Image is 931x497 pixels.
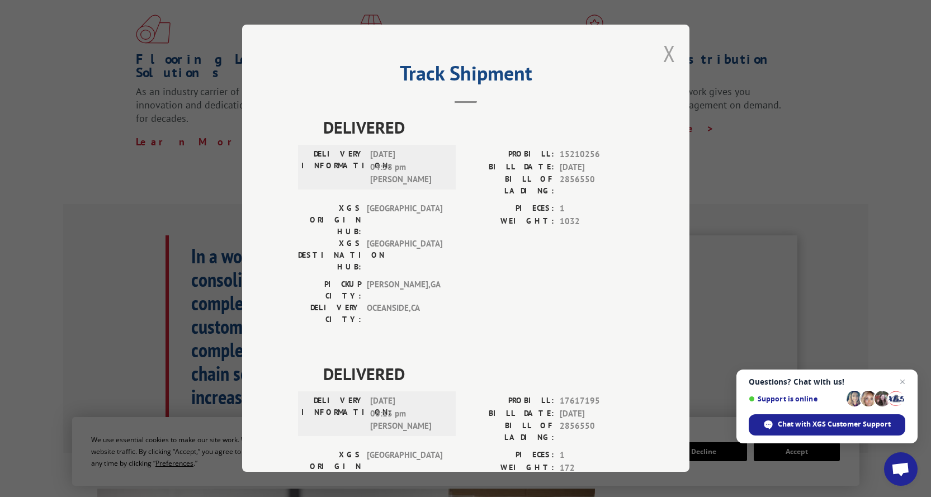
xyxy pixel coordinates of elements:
label: BILL DATE: [466,161,554,174]
label: PIECES: [466,203,554,216]
button: Close modal [663,39,675,68]
span: 1 [560,449,634,462]
span: 17617195 [560,395,634,408]
label: PROBILL: [466,149,554,162]
label: DELIVERY CITY: [298,302,361,326]
span: DELIVERED [323,362,634,387]
div: Chat with XGS Customer Support [749,414,905,436]
span: [DATE] [560,161,634,174]
span: [GEOGRAPHIC_DATA] [367,203,442,238]
label: XGS ORIGIN HUB: [298,203,361,238]
span: Close chat [896,375,909,389]
span: 2856550 [560,174,634,197]
label: XGS DESTINATION HUB: [298,238,361,273]
span: Support is online [749,395,843,403]
span: Questions? Chat with us! [749,377,905,386]
label: PICKUP CITY: [298,279,361,302]
label: PIECES: [466,449,554,462]
span: Chat with XGS Customer Support [778,419,891,429]
label: BILL OF LADING: [466,420,554,444]
span: 2856550 [560,420,634,444]
label: BILL DATE: [466,408,554,420]
span: 172 [560,462,634,475]
span: [GEOGRAPHIC_DATA] [367,238,442,273]
span: 1 [560,203,634,216]
label: WEIGHT: [466,215,554,228]
span: [DATE] [560,408,634,420]
label: BILL OF LADING: [466,174,554,197]
span: DELIVERED [323,115,634,140]
div: Open chat [884,452,918,486]
span: [GEOGRAPHIC_DATA] [367,449,442,485]
label: XGS ORIGIN HUB: [298,449,361,485]
span: 1032 [560,215,634,228]
span: OCEANSIDE , CA [367,302,442,326]
label: WEIGHT: [466,462,554,475]
label: PROBILL: [466,395,554,408]
span: 15210256 [560,149,634,162]
span: [PERSON_NAME] , GA [367,279,442,302]
span: [DATE] 06:13 pm [PERSON_NAME] [370,395,446,433]
span: [DATE] 04:38 pm [PERSON_NAME] [370,149,446,187]
label: DELIVERY INFORMATION: [301,395,365,433]
h2: Track Shipment [298,65,634,87]
label: DELIVERY INFORMATION: [301,149,365,187]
